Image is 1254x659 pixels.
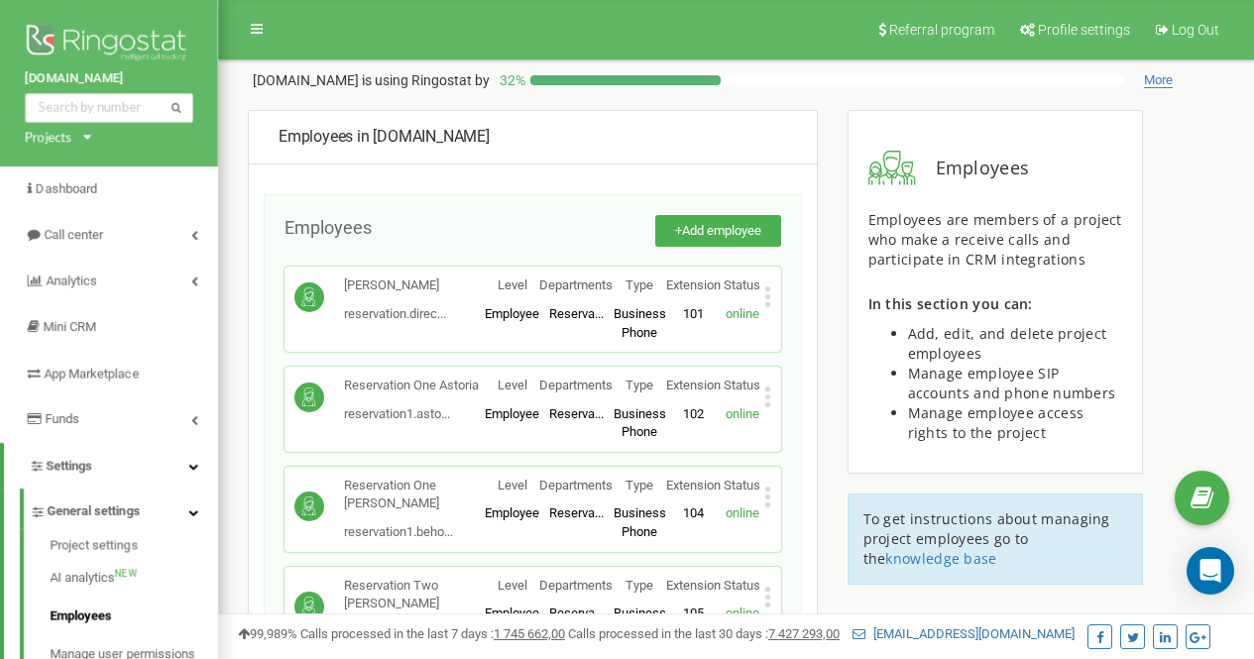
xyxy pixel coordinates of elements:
[344,524,453,539] span: reservation1.beho...
[44,366,139,381] span: App Marketplace
[549,505,604,520] span: Reserva...
[666,305,721,324] p: 101
[344,477,485,513] p: Reservation One [PERSON_NAME]
[666,578,721,593] span: Extension
[485,306,539,321] span: Employee
[50,536,218,560] a: Project settings
[724,277,760,292] span: Status
[1038,22,1130,38] span: Profile settings
[45,411,79,426] span: Funds
[30,489,218,529] a: General settings
[868,294,1033,313] span: In this section you can:
[344,377,479,395] p: Reservation One Astoria
[1144,72,1173,88] span: More
[344,406,450,421] span: reservation1.asto...
[498,277,527,292] span: Level
[50,559,218,598] a: AI analyticsNEW
[498,378,527,392] span: Level
[549,605,604,620] span: Reserva...
[908,364,1116,402] span: Manage employee SIP accounts and phone numbers
[46,458,92,473] span: Settings
[868,210,1122,269] span: Employees are members of a project who make a receive calls and participate in CRM integrations
[666,478,721,493] span: Extension
[1187,547,1234,595] div: Open Intercom Messenger
[1172,22,1219,38] span: Log Out
[768,626,840,641] u: 7 427 293,00
[344,577,485,613] p: Reservation Two [PERSON_NAME]
[46,274,97,288] span: Analytics
[682,223,761,238] span: Add employee
[666,405,721,424] p: 102
[300,626,565,641] span: Calls processed in the last 7 days :
[726,505,759,520] span: online
[498,478,527,493] span: Level
[614,605,666,639] span: Business Phone
[614,306,666,340] span: Business Phone
[568,626,840,641] span: Calls processed in the last 30 days :
[614,406,666,440] span: Business Phone
[485,505,539,520] span: Employee
[666,504,721,523] p: 104
[885,549,996,568] a: knowledge base
[724,478,760,493] span: Status
[908,324,1107,363] span: Add, edit, and delete project employees
[853,626,1075,641] a: [EMAIL_ADDRESS][DOMAIN_NAME]
[539,578,613,593] span: Departments
[724,578,760,593] span: Status
[666,378,721,392] span: Extension
[908,403,1084,442] span: Manage employee access rights to the project
[279,127,370,146] span: Employees in
[889,22,994,38] span: Referral program
[726,306,759,321] span: online
[253,70,490,90] p: [DOMAIN_NAME]
[614,505,666,539] span: Business Phone
[25,69,193,88] a: [DOMAIN_NAME]
[4,443,218,490] a: Settings
[549,406,604,421] span: Reserva...
[626,277,653,292] span: Type
[279,126,787,149] div: [DOMAIN_NAME]
[43,319,96,334] span: Mini CRM
[25,20,193,69] img: Ringostat logo
[25,128,71,147] div: Projects
[494,626,565,641] u: 1 745 662,00
[626,378,653,392] span: Type
[539,478,613,493] span: Departments
[362,72,490,88] span: is using Ringostat by
[626,578,653,593] span: Type
[238,626,297,641] span: 99,989%
[344,306,446,321] span: reservation.direc...
[485,406,539,421] span: Employee
[726,406,759,421] span: online
[498,578,527,593] span: Level
[285,217,372,238] span: Employees
[25,93,193,123] input: Search by number
[344,276,446,295] p: [PERSON_NAME]
[724,378,760,392] span: Status
[549,306,604,321] span: Reserva...
[539,277,613,292] span: Departments
[666,277,721,292] span: Extension
[490,70,530,90] p: 32 %
[863,509,1110,568] span: To get instructions about managing project employees go to the
[47,502,140,521] span: General settings
[539,378,613,392] span: Departments
[36,181,97,196] span: Dashboard
[50,598,218,636] a: Employees
[44,227,103,242] span: Call center
[655,215,781,248] button: +Add employee
[626,478,653,493] span: Type
[666,604,721,623] p: 105
[726,605,759,620] span: online
[485,605,539,620] span: Employee
[916,156,1030,181] span: Employees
